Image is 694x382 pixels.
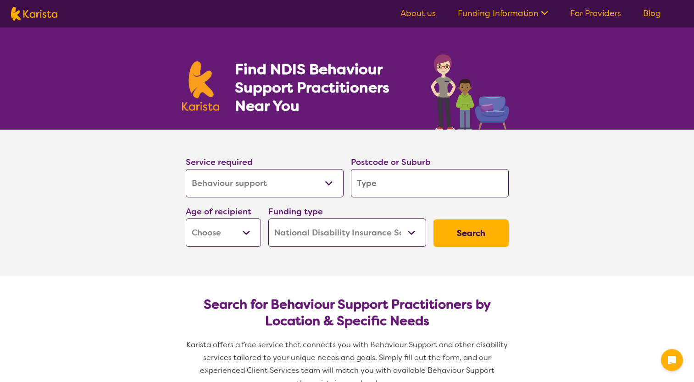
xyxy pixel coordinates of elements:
[351,157,431,168] label: Postcode or Suburb
[433,219,509,247] button: Search
[351,169,509,197] input: Type
[570,8,621,19] a: For Providers
[235,60,412,115] h1: Find NDIS Behaviour Support Practitioners Near You
[458,8,548,19] a: Funding Information
[400,8,436,19] a: About us
[186,206,251,217] label: Age of recipient
[182,61,220,111] img: Karista logo
[193,296,501,329] h2: Search for Behaviour Support Practitioners by Location & Specific Needs
[11,7,57,21] img: Karista logo
[268,206,323,217] label: Funding type
[186,157,253,168] label: Service required
[428,49,512,130] img: behaviour-support
[643,8,661,19] a: Blog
